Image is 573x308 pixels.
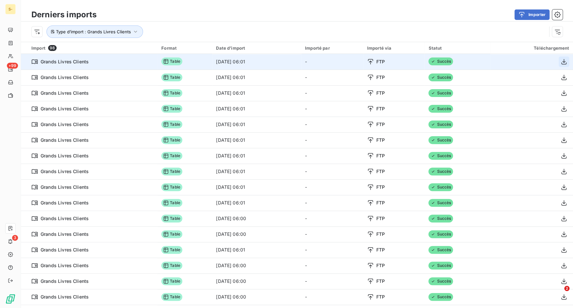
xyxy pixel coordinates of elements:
div: Statut [428,45,487,51]
td: - [301,258,363,273]
div: Date d’import [216,45,297,51]
span: Table [161,277,182,285]
span: Succès [428,136,453,144]
td: - [301,117,363,132]
td: - [301,226,363,242]
td: - [301,164,363,179]
span: Succès [428,293,453,301]
td: - [301,273,363,289]
h3: Derniers imports [31,9,97,21]
div: Téléchargement [494,45,569,51]
span: Succès [428,152,453,160]
span: Table [161,293,182,301]
span: Grands Livres Clients [41,137,89,143]
span: Table [161,73,182,81]
td: [DATE] 06:00 [212,289,301,305]
td: - [301,289,363,305]
span: Table [161,57,182,65]
span: Succès [428,168,453,175]
td: [DATE] 06:01 [212,54,301,70]
td: [DATE] 06:00 [212,258,301,273]
td: - [301,179,363,195]
span: Grands Livres Clients [41,74,89,81]
span: FTP [376,168,385,175]
td: [DATE] 06:01 [212,101,301,117]
td: [DATE] 06:01 [212,164,301,179]
span: Succès [428,215,453,222]
span: Table [161,136,182,144]
span: Grands Livres Clients [41,200,89,206]
span: FTP [376,200,385,206]
span: FTP [376,278,385,284]
span: Grands Livres Clients [41,215,89,222]
td: - [301,85,363,101]
td: - [301,132,363,148]
td: - [301,101,363,117]
td: [DATE] 06:01 [212,70,301,85]
span: Table [161,199,182,207]
td: [DATE] 06:01 [212,117,301,132]
span: Grands Livres Clients [41,153,89,159]
td: [DATE] 06:00 [212,273,301,289]
span: Succès [428,121,453,128]
span: Table [161,215,182,222]
span: Grands Livres Clients [41,247,89,253]
span: Type d’import : Grands Livres Clients [56,29,131,34]
span: FTP [376,121,385,128]
div: Importé par [305,45,359,51]
span: Grands Livres Clients [41,168,89,175]
span: Succès [428,57,453,65]
span: Succès [428,199,453,207]
span: Grands Livres Clients [41,105,89,112]
td: - [301,242,363,258]
span: FTP [376,137,385,143]
span: FTP [376,105,385,112]
span: FTP [376,247,385,253]
span: +99 [7,63,18,69]
iframe: Intercom live chat [551,286,566,301]
div: S- [5,4,16,14]
span: Grands Livres Clients [41,231,89,237]
span: Table [161,152,182,160]
span: 98 [48,45,57,51]
span: Grands Livres Clients [41,58,89,65]
div: Importé via [367,45,421,51]
div: Import [31,45,153,51]
span: FTP [376,262,385,269]
div: Format [161,45,208,51]
span: Grands Livres Clients [41,278,89,284]
button: Importer [514,9,549,20]
span: FTP [376,74,385,81]
span: FTP [376,184,385,190]
span: Table [161,230,182,238]
span: Table [161,183,182,191]
span: Grands Livres Clients [41,294,89,300]
span: Succès [428,105,453,113]
span: Succès [428,89,453,97]
td: [DATE] 06:00 [212,226,301,242]
td: - [301,195,363,211]
span: 3 [12,235,18,241]
span: Table [161,246,182,254]
span: Grands Livres Clients [41,121,89,128]
td: - [301,54,363,70]
img: Logo LeanPay [5,294,16,304]
span: Table [161,262,182,269]
span: Table [161,89,182,97]
span: FTP [376,153,385,159]
td: [DATE] 06:01 [212,148,301,164]
span: Grands Livres Clients [41,184,89,190]
span: Succès [428,246,453,254]
span: Table [161,168,182,175]
span: Succès [428,230,453,238]
span: Table [161,105,182,113]
span: Succès [428,277,453,285]
span: FTP [376,294,385,300]
span: FTP [376,215,385,222]
span: Succès [428,183,453,191]
span: FTP [376,231,385,237]
td: - [301,211,363,226]
span: FTP [376,90,385,96]
span: FTP [376,58,385,65]
span: 2 [564,286,569,291]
